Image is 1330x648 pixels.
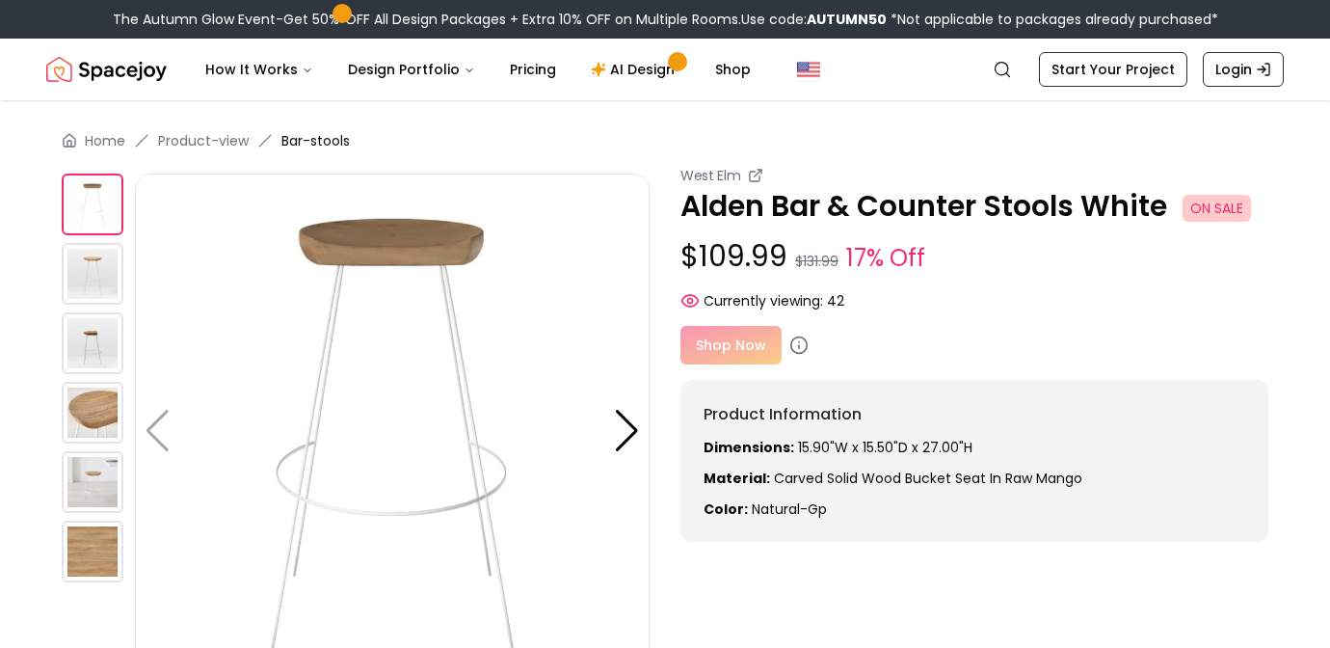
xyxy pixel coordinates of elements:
[807,10,887,29] b: AUTUMN50
[62,131,1268,150] nav: breadcrumb
[704,499,748,519] strong: Color:
[332,50,491,89] button: Design Portfolio
[704,438,1245,457] p: 15.90"W x 15.50"D x 27.00"H
[797,58,820,81] img: United States
[281,131,350,150] span: Bar-stools
[741,10,887,29] span: Use code:
[795,252,838,271] small: $131.99
[62,521,123,582] img: https://storage.googleapis.com/spacejoy-main/assets/5f56b20ffd1c6f001c5523c8/product_7_lmebg7h5dpa
[700,50,766,89] a: Shop
[46,50,167,89] img: Spacejoy Logo
[704,403,1245,426] h6: Product Information
[752,499,827,519] span: natural-gp
[85,131,125,150] a: Home
[704,291,823,310] span: Currently viewing:
[62,312,123,374] img: https://storage.googleapis.com/spacejoy-main/assets/5f56b20ffd1c6f001c5523c8/product_2_knc7d2h05ba
[46,50,167,89] a: Spacejoy
[190,50,766,89] nav: Main
[46,39,1284,100] nav: Global
[1183,195,1251,222] span: ON SALE
[62,451,123,513] img: https://storage.googleapis.com/spacejoy-main/assets/5f56b20ffd1c6f001c5523c8/product_6_9cf34chnfekk
[680,189,1268,224] p: Alden Bar & Counter Stools White
[1039,52,1187,87] a: Start Your Project
[575,50,696,89] a: AI Design
[113,10,1218,29] div: The Autumn Glow Event-Get 50% OFF All Design Packages + Extra 10% OFF on Multiple Rooms.
[680,166,740,185] small: West Elm
[680,239,1268,276] p: $109.99
[1203,52,1284,87] a: Login
[62,243,123,305] img: https://storage.googleapis.com/spacejoy-main/assets/5f56b20ffd1c6f001c5523c8/product_1_di8bh3ohkge
[190,50,329,89] button: How It Works
[704,469,770,488] strong: Material:
[704,438,794,457] strong: Dimensions:
[494,50,572,89] a: Pricing
[887,10,1218,29] span: *Not applicable to packages already purchased*
[827,291,844,310] span: 42
[158,131,249,150] a: Product-view
[62,382,123,444] img: https://storage.googleapis.com/spacejoy-main/assets/5f56b20ffd1c6f001c5523c8/product_5_g5ig8jd3gpo
[846,241,925,276] small: 17% Off
[774,469,1082,488] span: Carved solid wood bucket seat in Raw Mango
[62,174,123,235] img: https://storage.googleapis.com/spacejoy-main/assets/5f56b20ffd1c6f001c5523c8/product_0_mnd8ji3fb2ig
